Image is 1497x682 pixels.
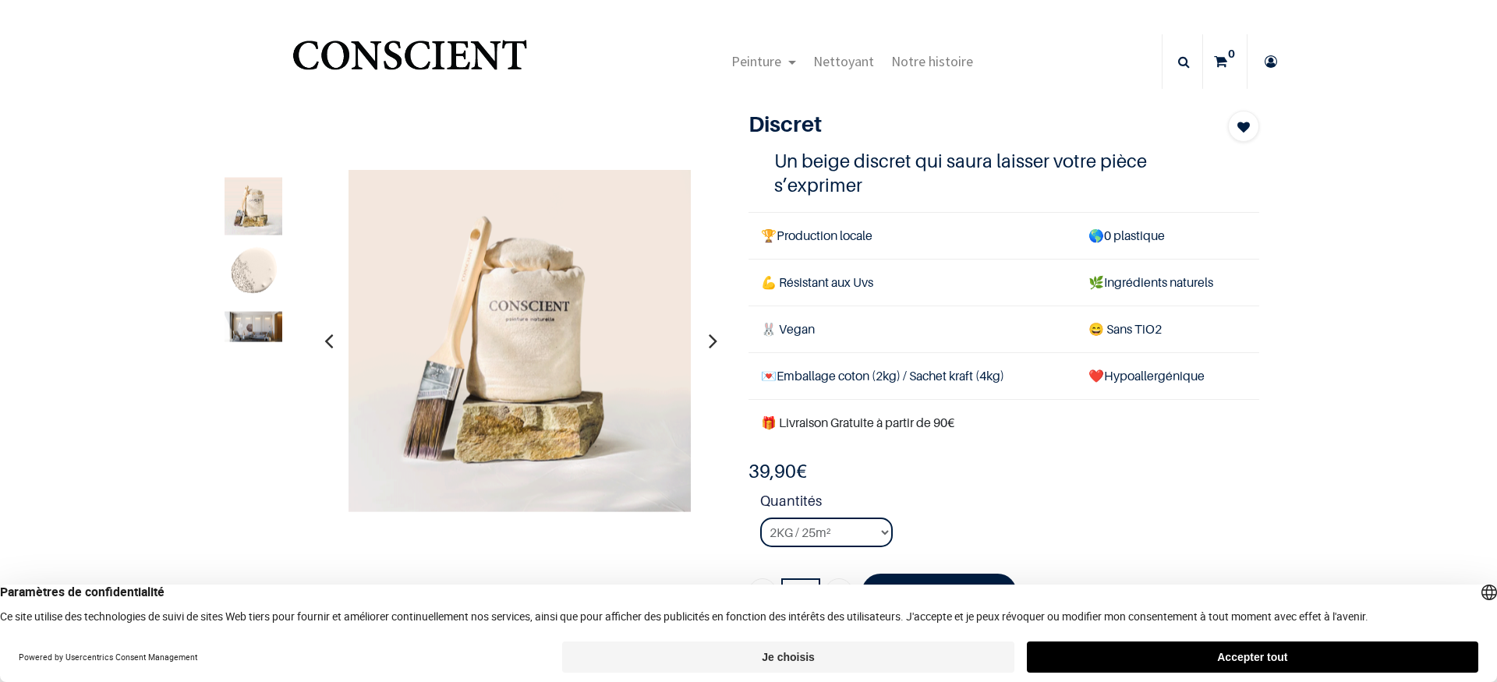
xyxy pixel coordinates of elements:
[225,244,282,302] img: Product image
[891,52,973,70] span: Notre histoire
[1088,274,1104,290] span: 🌿
[774,149,1234,197] h4: Un beige discret qui saura laisser votre pièce s’exprimer
[1088,228,1104,243] span: 🌎
[761,415,954,430] font: 🎁 Livraison Gratuite à partir de 90€
[225,177,282,235] img: Product image
[1076,306,1259,352] td: ans TiO2
[289,31,530,93] a: Logo of Conscient
[748,212,1076,259] td: Production locale
[1088,321,1113,337] span: 😄 S
[748,111,1183,137] h1: Discret
[761,368,777,383] span: 💌
[1203,34,1247,89] a: 0
[813,52,874,70] span: Nettoyant
[748,353,1076,400] td: Emballage coton (2kg) / Sachet kraft (4kg)
[1076,259,1259,306] td: Ingrédients naturels
[1224,46,1239,62] sup: 0
[825,578,853,606] a: Ajouter
[225,311,282,341] img: Product image
[289,31,530,93] img: Conscient
[349,169,692,512] img: Product image
[748,578,777,606] a: Supprimer
[862,574,1017,612] a: Ajouter au panier
[748,460,796,482] span: 39,90
[760,490,1259,518] strong: Quantités
[761,274,873,290] span: 💪 Résistant aux Uvs
[1237,118,1250,136] span: Add to wishlist
[1076,353,1259,400] td: ❤️Hypoallergénique
[748,460,807,482] b: €
[1076,212,1259,259] td: 0 plastique
[761,321,815,337] span: 🐰 Vegan
[723,34,805,89] a: Peinture
[731,52,781,70] span: Peinture
[761,228,777,243] span: 🏆
[1228,111,1259,142] button: Add to wishlist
